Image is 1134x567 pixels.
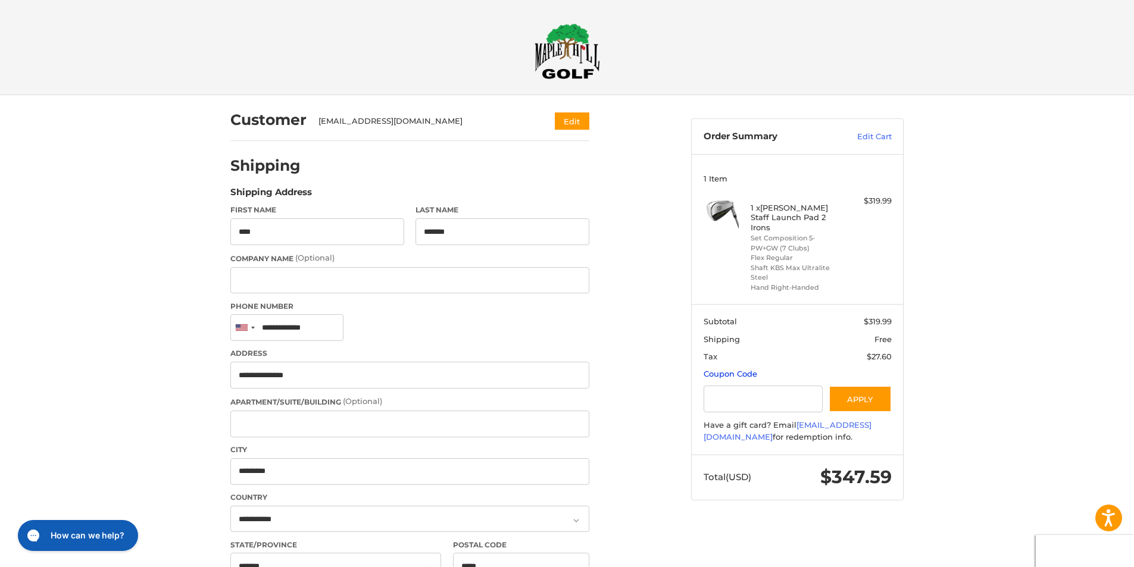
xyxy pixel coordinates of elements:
[751,233,842,253] li: Set Composition 5-PW+GW (7 Clubs)
[318,115,532,127] div: [EMAIL_ADDRESS][DOMAIN_NAME]
[751,203,842,232] h4: 1 x [PERSON_NAME] Staff Launch Pad 2 Irons
[1036,535,1134,567] iframe: Google Customer Reviews
[230,396,589,408] label: Apartment/Suite/Building
[453,540,590,550] label: Postal Code
[829,386,892,412] button: Apply
[704,317,737,326] span: Subtotal
[231,315,258,340] div: United States: +1
[832,131,892,143] a: Edit Cart
[845,195,892,207] div: $319.99
[751,263,842,283] li: Shaft KBS Max Ultralite Steel
[230,111,307,129] h2: Customer
[230,205,404,215] label: First Name
[295,253,335,262] small: (Optional)
[416,205,589,215] label: Last Name
[704,131,832,143] h3: Order Summary
[704,174,892,183] h3: 1 Item
[704,420,871,441] a: [EMAIL_ADDRESS][DOMAIN_NAME]
[230,252,589,264] label: Company Name
[864,317,892,326] span: $319.99
[874,334,892,344] span: Free
[704,471,751,483] span: Total (USD)
[230,348,589,359] label: Address
[704,419,892,443] div: Have a gift card? Email for redemption info.
[230,540,441,550] label: State/Province
[704,334,740,344] span: Shipping
[230,444,589,455] label: City
[820,466,892,488] span: $347.59
[751,253,842,263] li: Flex Regular
[704,369,757,378] a: Coupon Code
[867,352,892,361] span: $27.60
[751,283,842,293] li: Hand Right-Handed
[230,492,589,503] label: Country
[230,301,589,312] label: Phone Number
[535,23,600,79] img: Maple Hill Golf
[12,516,142,555] iframe: Gorgias live chat messenger
[704,386,823,412] input: Gift Certificate or Coupon Code
[704,352,717,361] span: Tax
[343,396,382,406] small: (Optional)
[230,156,301,175] h2: Shipping
[230,186,312,205] legend: Shipping Address
[555,112,589,130] button: Edit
